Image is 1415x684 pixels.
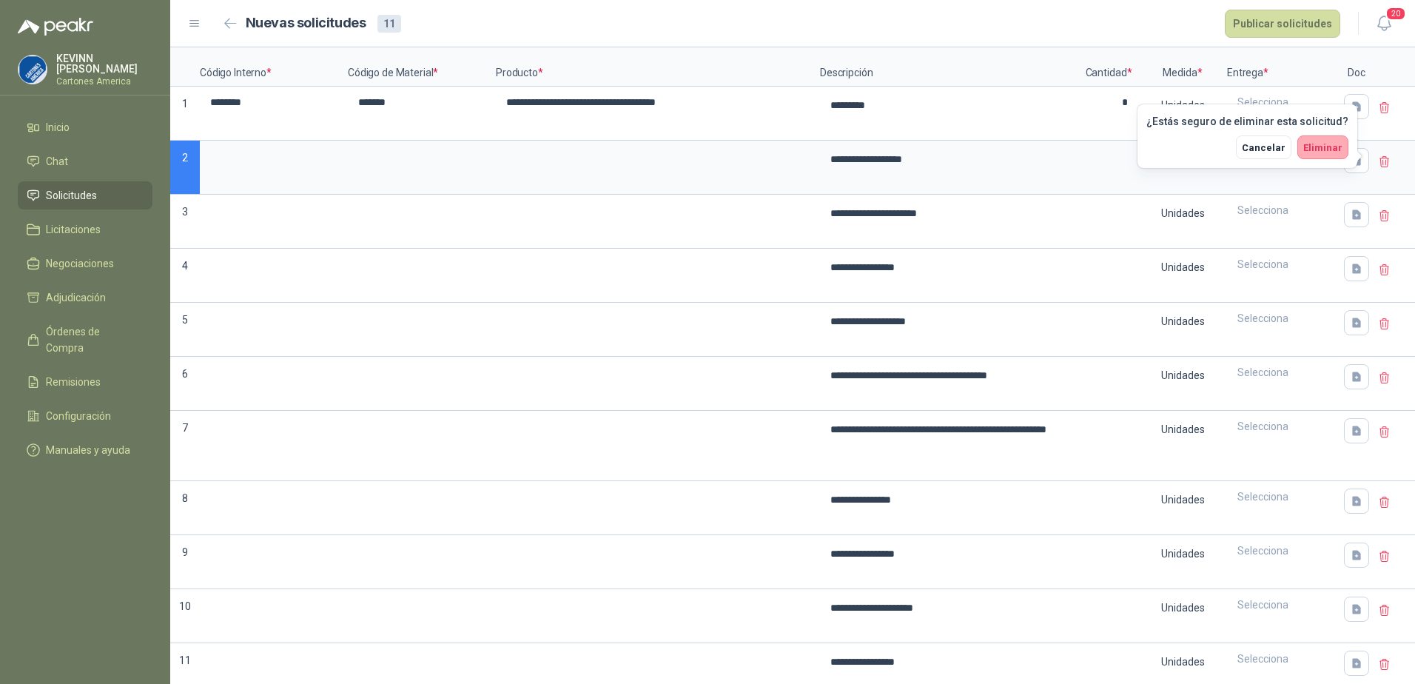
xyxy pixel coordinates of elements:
[56,53,152,74] p: KEVINN [PERSON_NAME]
[18,249,152,278] a: Negociaciones
[1140,645,1226,679] div: Unidades
[56,77,152,86] p: Cartones America
[1140,250,1226,284] div: Unidades
[1303,142,1342,153] span: Eliminar
[1140,196,1226,230] div: Unidades
[1140,483,1226,517] div: Unidades
[46,255,114,272] span: Negociaciones
[348,47,496,87] p: Código de Material
[1229,196,1337,224] div: Selecciona
[18,113,152,141] a: Inicio
[46,187,97,204] span: Solicitudes
[18,402,152,430] a: Configuración
[18,147,152,175] a: Chat
[46,374,101,390] span: Remisiones
[170,141,200,195] p: 2
[1229,412,1337,440] div: Selecciona
[820,47,1079,87] p: Descripción
[46,323,138,356] span: Órdenes de Compra
[18,436,152,464] a: Manuales y ayuda
[1229,537,1337,565] div: Selecciona
[18,181,152,209] a: Solicitudes
[246,13,366,34] h2: Nuevas solicitudes
[170,87,200,141] p: 1
[46,221,101,238] span: Licitaciones
[19,56,47,84] img: Company Logo
[1242,142,1285,153] span: Cancelar
[1229,250,1337,278] div: Selecciona
[1371,10,1397,37] button: 20
[170,481,200,535] p: 8
[1229,483,1337,511] div: Selecciona
[1229,645,1337,673] div: Selecciona
[170,195,200,249] p: 3
[1140,358,1226,392] div: Unidades
[170,249,200,303] p: 4
[1140,88,1226,122] div: Unidades
[18,18,93,36] img: Logo peakr
[170,303,200,357] p: 5
[1079,47,1138,87] p: Cantidad
[18,368,152,396] a: Remisiones
[46,289,106,306] span: Adjudicación
[1385,7,1406,21] span: 20
[46,119,70,135] span: Inicio
[1297,135,1348,159] button: Eliminar
[1227,47,1338,87] p: Entrega
[170,589,200,643] p: 10
[1229,88,1337,116] div: Selecciona
[18,215,152,244] a: Licitaciones
[1236,135,1291,159] button: Cancelar
[170,411,200,481] p: 7
[1140,304,1226,338] div: Unidades
[1229,591,1337,619] div: Selecciona
[170,357,200,411] p: 6
[1229,358,1337,386] div: Selecciona
[1140,591,1226,625] div: Unidades
[1140,537,1226,571] div: Unidades
[46,442,130,458] span: Manuales y ayuda
[46,408,111,424] span: Configuración
[1140,412,1226,446] div: Unidades
[18,284,152,312] a: Adjudicación
[1138,47,1227,87] p: Medida
[46,153,68,170] span: Chat
[1225,10,1340,38] button: Publicar solicitudes
[377,15,401,33] div: 11
[496,47,820,87] p: Producto
[1338,47,1375,87] p: Doc
[170,535,200,589] p: 9
[1229,304,1337,332] div: Selecciona
[18,318,152,362] a: Órdenes de Compra
[200,47,348,87] p: Código Interno
[1146,113,1348,130] div: ¿Estás seguro de eliminar esta solicitud?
